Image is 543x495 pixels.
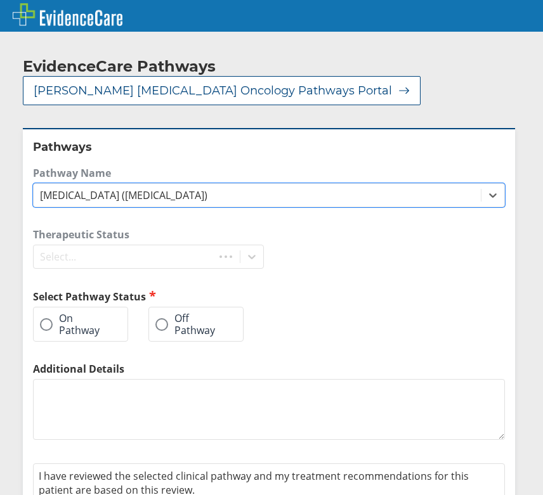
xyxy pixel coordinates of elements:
span: [PERSON_NAME] [MEDICAL_DATA] Oncology Pathways Portal [34,83,392,98]
h2: EvidenceCare Pathways [23,57,216,76]
img: EvidenceCare [13,3,122,26]
h2: Select Pathway Status [33,289,264,304]
label: Pathway Name [33,166,505,180]
h2: Pathways [33,139,505,155]
button: [PERSON_NAME] [MEDICAL_DATA] Oncology Pathways Portal [23,76,421,105]
label: Therapeutic Status [33,228,264,241]
label: Off Pathway [155,312,224,336]
label: Additional Details [33,362,505,376]
label: On Pathway [40,312,108,336]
